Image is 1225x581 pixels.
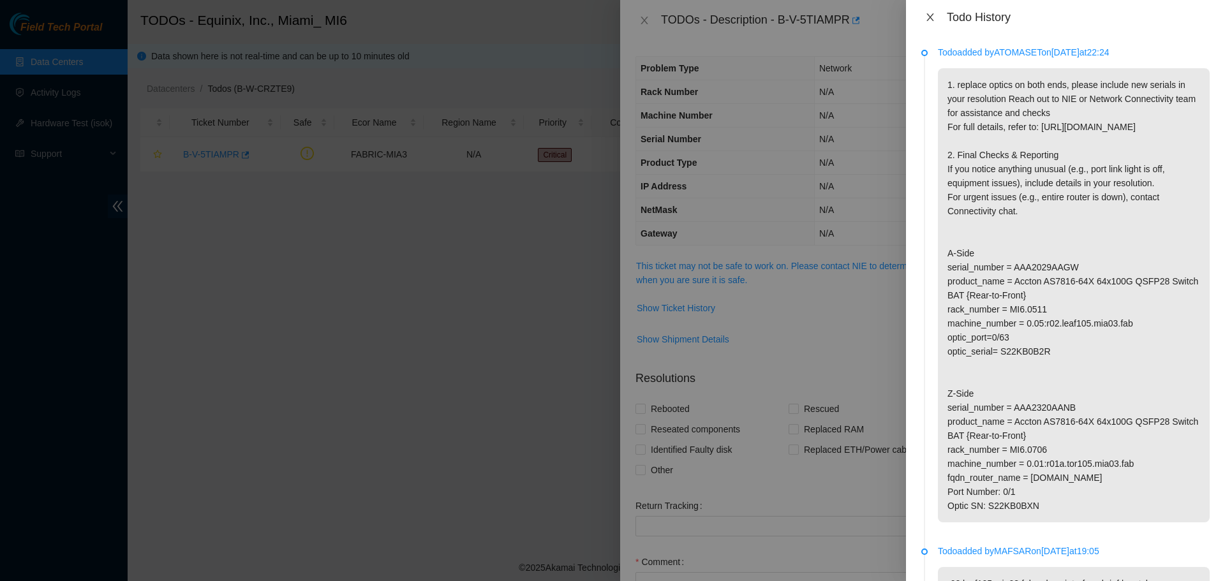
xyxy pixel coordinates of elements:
[938,45,1210,59] p: Todo added by ATOMASET on [DATE] at 22:24
[938,544,1210,558] p: Todo added by MAFSAR on [DATE] at 19:05
[925,12,935,22] span: close
[921,11,939,24] button: Close
[947,10,1210,24] div: Todo History
[938,68,1210,522] p: 1. replace optics on both ends, please include new serials in your resolution Reach out to NIE or...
